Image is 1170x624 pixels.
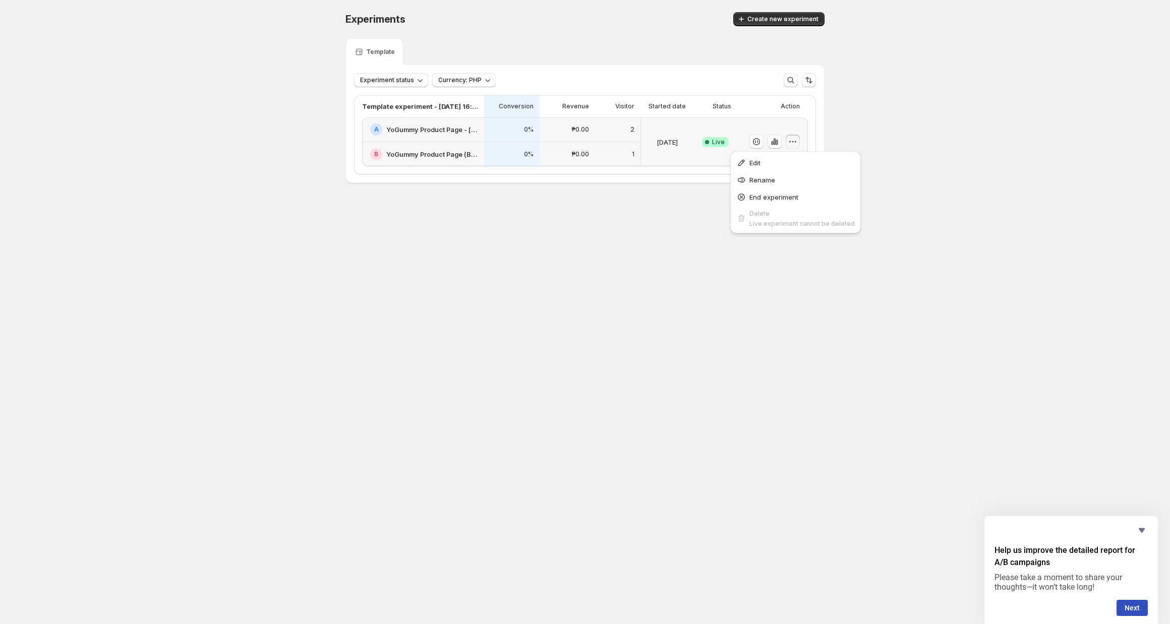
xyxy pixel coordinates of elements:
[733,154,858,170] button: Edit
[366,48,395,56] p: Template
[802,73,816,87] button: Sort the results
[994,573,1148,592] p: Please take a moment to share your thoughts—it won’t take long!
[386,124,478,135] h2: YoGummy Product Page - [DATE] 16:04:26
[733,206,858,230] button: DeleteLive experiment cannot be deleted
[360,76,414,84] span: Experiment status
[630,126,634,134] p: 2
[524,150,534,158] p: 0%
[657,137,678,147] p: [DATE]
[374,150,378,158] h2: B
[733,189,858,205] button: End experiment
[733,171,858,188] button: Rename
[362,101,478,111] p: Template experiment - [DATE] 16:46:01
[572,150,589,158] p: ₱0.00
[749,208,855,218] div: Delete
[632,150,634,158] p: 1
[749,220,855,227] span: Live experiment cannot be deleted
[524,126,534,134] p: 0%
[994,524,1148,616] div: Help us improve the detailed report for A/B campaigns
[994,544,1148,569] h2: Help us improve the detailed report for A/B campaigns
[733,12,825,26] button: Create new experiment
[354,73,428,87] button: Experiment status
[749,193,798,201] span: End experiment
[562,102,589,110] p: Revenue
[432,73,496,87] button: Currency: PHP
[1136,524,1148,536] button: Hide survey
[572,126,589,134] p: ₱0.00
[615,102,634,110] p: Visitor
[781,102,800,110] p: Action
[499,102,534,110] p: Conversion
[713,102,731,110] p: Status
[649,102,686,110] p: Started date
[749,176,775,184] span: Rename
[747,15,818,23] span: Create new experiment
[438,76,482,84] span: Currency: PHP
[712,138,725,146] span: Live
[1117,600,1148,616] button: Next question
[749,159,760,167] span: Edit
[386,149,478,159] h2: YoGummy Product Page (BUY NOW BUTTONS) - [DATE] 16:04:26
[374,126,379,134] h2: A
[345,13,405,25] span: Experiments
